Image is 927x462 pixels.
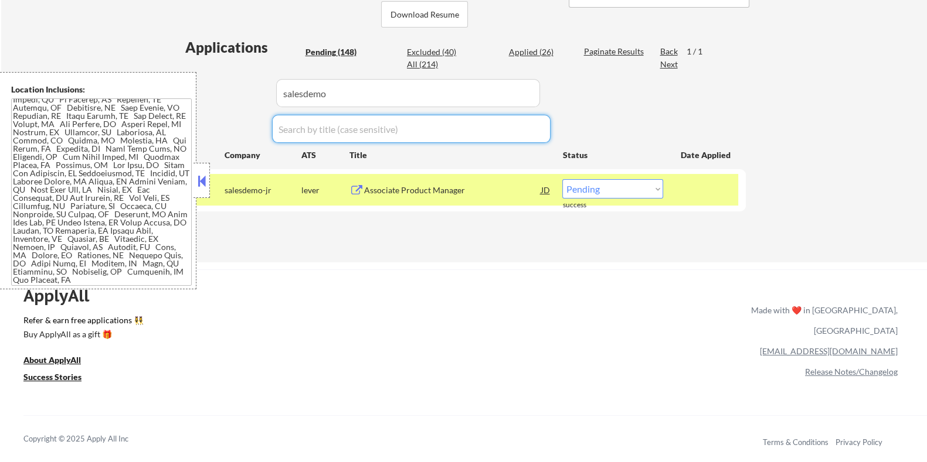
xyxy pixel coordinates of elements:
[23,433,158,445] div: Copyright © 2025 Apply All Inc
[23,316,506,328] a: Refer & earn free applications 👯‍♀️
[305,46,364,58] div: Pending (148)
[407,46,466,58] div: Excluded (40)
[301,149,349,161] div: ATS
[301,184,349,196] div: lever
[562,144,663,165] div: Status
[686,46,713,57] div: 1 / 1
[760,346,898,356] a: [EMAIL_ADDRESS][DOMAIN_NAME]
[276,79,540,107] input: Search by company (case sensitive)
[508,46,567,58] div: Applied (26)
[272,115,551,143] input: Search by title (case sensitive)
[224,149,301,161] div: Company
[23,330,141,338] div: Buy ApplyAll as a gift 🎁
[583,46,646,57] div: Paginate Results
[23,355,81,365] u: About ApplyAll
[539,179,551,200] div: JD
[224,184,301,196] div: salesdemo-jr
[407,59,466,70] div: All (214)
[23,354,97,369] a: About ApplyAll
[349,149,551,161] div: Title
[381,1,468,28] button: Download Resume
[660,59,678,70] div: Next
[680,149,732,161] div: Date Applied
[23,328,141,343] a: Buy ApplyAll as a gift 🎁
[763,437,828,447] a: Terms & Conditions
[562,200,609,210] div: success
[660,46,678,57] div: Back
[746,300,898,341] div: Made with ❤️ in [GEOGRAPHIC_DATA], [GEOGRAPHIC_DATA]
[23,371,97,386] a: Success Stories
[805,367,898,377] a: Release Notes/Changelog
[23,286,103,306] div: ApplyAll
[836,437,882,447] a: Privacy Policy
[23,372,82,382] u: Success Stories
[11,84,192,95] div: Location Inclusions:
[364,184,541,196] div: Associate Product Manager
[185,40,301,54] div: Applications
